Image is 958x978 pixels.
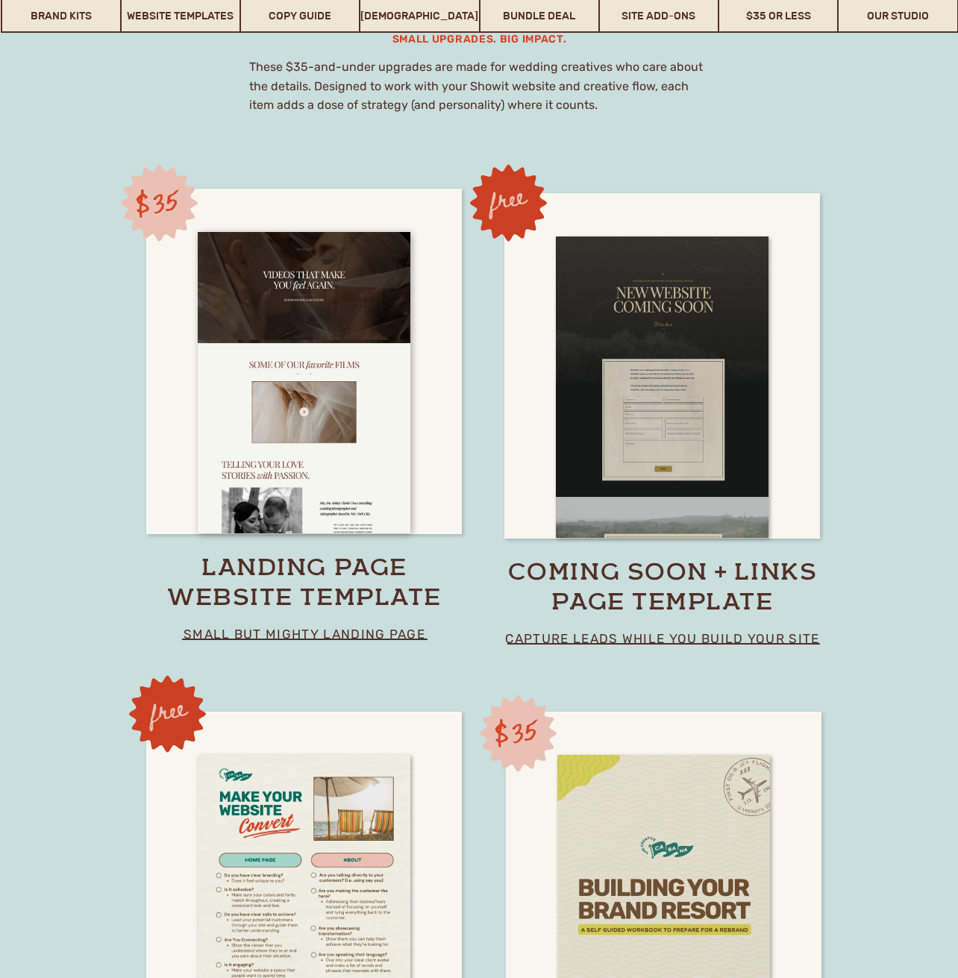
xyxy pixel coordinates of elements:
[123,135,494,188] h2: Designed to
[135,690,201,730] h3: free
[478,627,847,649] p: capture leads while you build your site
[482,713,548,753] h3: $35
[151,623,457,645] p: small but mighty landing page
[123,184,189,223] h3: $35
[260,31,699,49] h3: Small upgrades. Big impact.
[506,559,819,619] a: coming soon + links page template
[475,178,540,218] h3: free
[148,555,461,615] a: landing page website template
[249,57,710,119] p: These $35-and-under upgrades are made for wedding creatives who care about the details. Designed ...
[123,104,494,136] h2: Built to perform
[110,183,507,255] h2: stand out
